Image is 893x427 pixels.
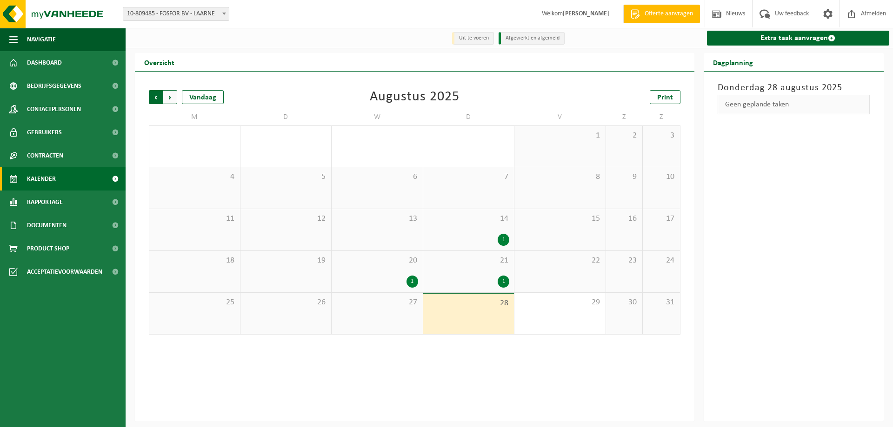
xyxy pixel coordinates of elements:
span: Rapportage [27,191,63,214]
span: Dashboard [27,51,62,74]
h2: Dagplanning [704,53,762,71]
a: Extra taak aanvragen [707,31,890,46]
a: Offerte aanvragen [623,5,700,23]
span: 23 [611,256,638,266]
span: Volgende [163,90,177,104]
td: Z [643,109,680,125]
span: 17 [647,214,675,224]
span: 10 [647,172,675,182]
span: 30 [611,297,638,308]
li: Uit te voeren [452,32,494,45]
span: Contracten [27,144,63,167]
span: 28 [428,298,510,309]
div: Geen geplande taken [718,95,870,114]
span: 5 [245,172,327,182]
td: Z [606,109,643,125]
span: 20 [336,256,418,266]
div: Vandaag [182,90,224,104]
span: 24 [647,256,675,266]
span: 18 [154,256,235,266]
div: 1 [407,276,418,288]
strong: [PERSON_NAME] [563,10,609,17]
span: 27 [336,297,418,308]
h3: Donderdag 28 augustus 2025 [718,81,870,95]
span: 7 [428,172,510,182]
span: 26 [245,297,327,308]
span: Navigatie [27,28,56,51]
span: 6 [336,172,418,182]
td: D [423,109,515,125]
span: Acceptatievoorwaarden [27,260,102,283]
span: Gebruikers [27,121,62,144]
span: 15 [519,214,601,224]
div: 1 [498,234,509,246]
span: 21 [428,256,510,266]
td: W [332,109,423,125]
td: D [240,109,332,125]
span: Documenten [27,214,67,237]
span: 13 [336,214,418,224]
span: 25 [154,297,235,308]
span: Bedrijfsgegevens [27,74,81,98]
span: Print [657,94,673,101]
span: 11 [154,214,235,224]
span: 22 [519,256,601,266]
div: Augustus 2025 [370,90,460,104]
span: Vorige [149,90,163,104]
span: Contactpersonen [27,98,81,121]
span: Kalender [27,167,56,191]
span: 10-809485 - FOSFOR BV - LAARNE [123,7,229,20]
span: 4 [154,172,235,182]
div: 1 [498,276,509,288]
span: 14 [428,214,510,224]
span: 12 [245,214,327,224]
h2: Overzicht [135,53,184,71]
span: 8 [519,172,601,182]
span: 3 [647,131,675,141]
span: 29 [519,297,601,308]
span: 9 [611,172,638,182]
span: 2 [611,131,638,141]
td: M [149,109,240,125]
span: 10-809485 - FOSFOR BV - LAARNE [123,7,229,21]
span: Product Shop [27,237,69,260]
span: 31 [647,297,675,308]
span: 16 [611,214,638,224]
li: Afgewerkt en afgemeld [499,32,565,45]
a: Print [650,90,680,104]
span: 1 [519,131,601,141]
span: Offerte aanvragen [642,9,695,19]
span: 19 [245,256,327,266]
td: V [514,109,606,125]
